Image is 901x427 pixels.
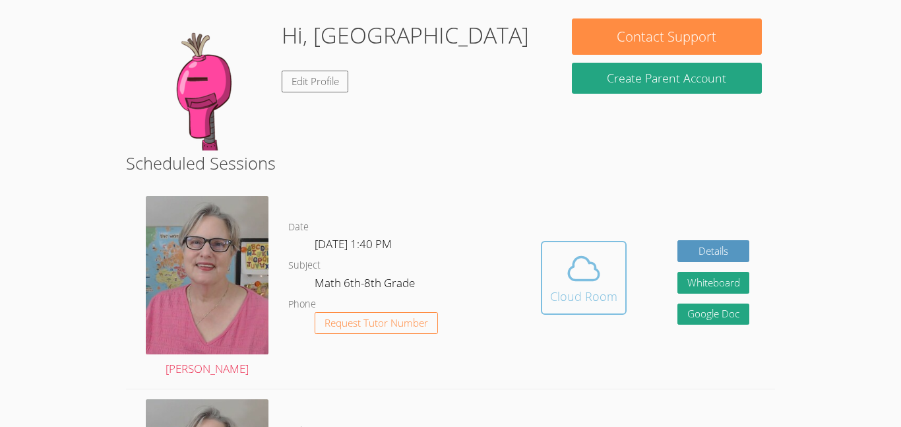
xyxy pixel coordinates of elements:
span: Request Tutor Number [325,318,428,328]
div: Cloud Room [550,287,617,306]
a: Google Doc [677,304,750,325]
h1: Hi, [GEOGRAPHIC_DATA] [282,18,529,52]
button: Cloud Room [541,241,627,315]
img: avatar.png [146,196,268,354]
h2: Scheduled Sessions [126,150,775,176]
span: [DATE] 1:40 PM [315,236,392,251]
a: Details [677,240,750,262]
button: Whiteboard [677,272,750,294]
dt: Phone [288,296,316,313]
button: Create Parent Account [572,63,762,94]
a: Edit Profile [282,71,349,92]
dd: Math 6th-8th Grade [315,274,418,296]
img: default.png [139,18,271,150]
button: Request Tutor Number [315,312,438,334]
dt: Subject [288,257,321,274]
dt: Date [288,219,309,236]
a: [PERSON_NAME] [146,196,268,379]
button: Contact Support [572,18,762,55]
